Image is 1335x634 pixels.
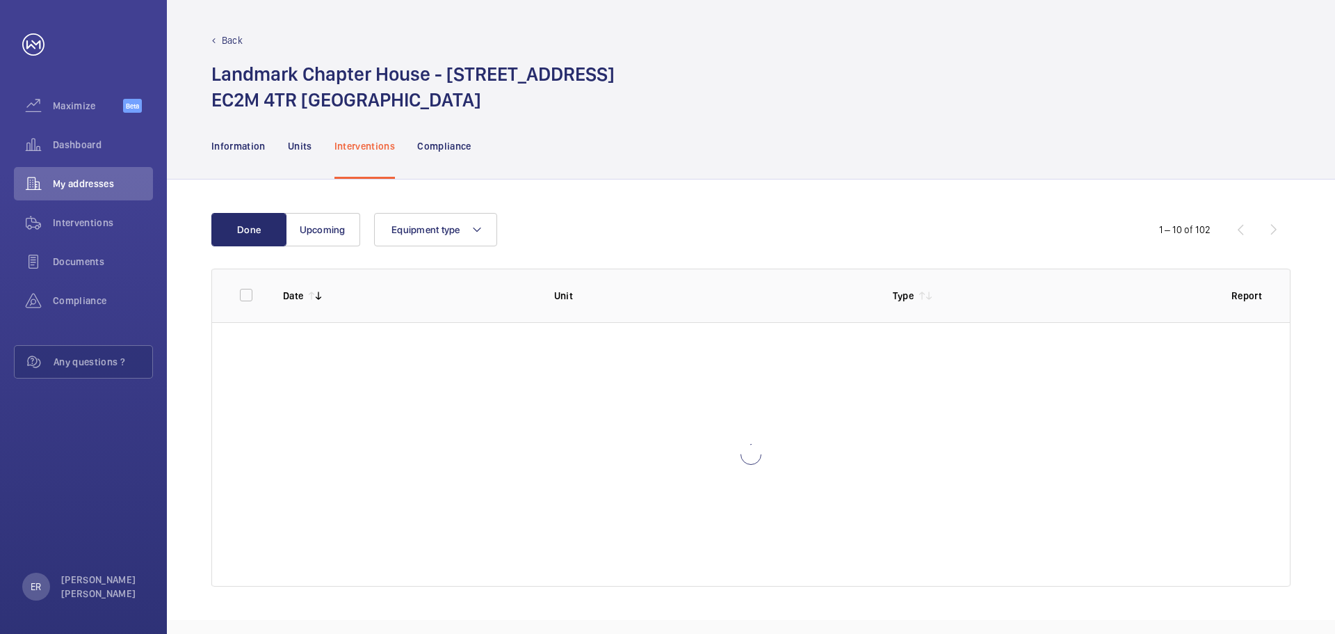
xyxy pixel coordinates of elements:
p: ER [31,580,41,594]
button: Done [211,213,286,246]
p: Interventions [334,139,396,153]
p: Units [288,139,312,153]
button: Equipment type [374,213,497,246]
span: Compliance [53,294,153,308]
span: Documents [53,255,153,269]
span: My addresses [53,177,153,191]
p: Compliance [417,139,471,153]
span: Beta [123,99,142,113]
span: Dashboard [53,138,153,152]
p: Unit [554,289,871,303]
p: [PERSON_NAME] [PERSON_NAME] [61,573,145,601]
p: Report [1231,289,1262,303]
p: Type [893,289,914,303]
span: Maximize [53,99,123,113]
p: Back [222,33,243,47]
span: Any questions ? [54,355,152,369]
div: 1 – 10 of 102 [1159,223,1211,237]
p: Information [211,139,266,153]
span: Interventions [53,216,153,230]
p: Date [283,289,303,303]
button: Upcoming [285,213,360,246]
span: Equipment type [391,224,460,235]
h1: Landmark Chapter House - [STREET_ADDRESS] EC2M 4TR [GEOGRAPHIC_DATA] [211,61,615,113]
